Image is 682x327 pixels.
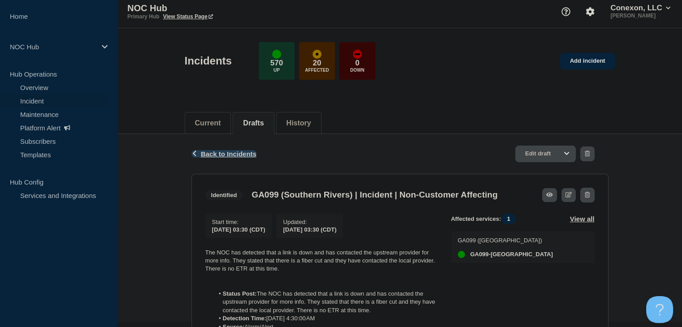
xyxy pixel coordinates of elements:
[313,50,321,59] div: affected
[581,2,599,21] button: Account settings
[205,249,437,273] p: The NOC has detected that a link is down and has contacted the upstream provider for more info. T...
[212,226,265,233] span: [DATE] 03:30 (CDT)
[201,150,256,158] span: Back to Incidents
[515,146,576,162] a: Edit draft
[127,3,307,13] p: NOC Hub
[608,4,672,13] button: Conexon, LLC
[646,296,673,323] iframe: Help Scout Beacon - Open
[283,219,336,225] p: Updated :
[185,55,232,67] h1: Incidents
[272,50,281,59] div: up
[205,190,243,200] span: Identified
[560,53,615,69] a: Add incident
[214,290,437,314] li: The NOC has detected that a link is down and has contacted the upstream provider for more info. T...
[458,251,465,258] div: up
[353,50,362,59] div: down
[243,119,264,127] button: Drafts
[558,146,576,162] button: Options
[283,225,336,233] div: [DATE] 03:30 (CDT)
[570,214,595,224] button: View all
[451,214,521,224] span: Affected services:
[350,68,365,73] p: Down
[313,59,321,68] p: 20
[355,59,359,68] p: 0
[274,68,280,73] p: Up
[223,315,266,322] strong: Detection Time:
[127,13,159,20] p: Primary Hub
[556,2,575,21] button: Support
[195,119,221,127] button: Current
[191,150,256,158] button: Back to Incidents
[10,43,96,51] p: NOC Hub
[287,119,311,127] button: History
[305,68,329,73] p: Affected
[470,251,553,258] span: GA099-[GEOGRAPHIC_DATA]
[608,13,672,19] p: [PERSON_NAME]
[458,237,553,244] p: GA099 ([GEOGRAPHIC_DATA])
[252,190,497,200] h3: GA099 (Southern Rivers) | Incident | Non-Customer Affecting
[212,219,265,225] p: Start time :
[214,314,437,323] li: [DATE] 4:30:00 AM
[501,214,516,224] span: 1
[223,290,257,297] strong: Status Post:
[270,59,283,68] p: 570
[163,13,213,20] a: View Status Page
